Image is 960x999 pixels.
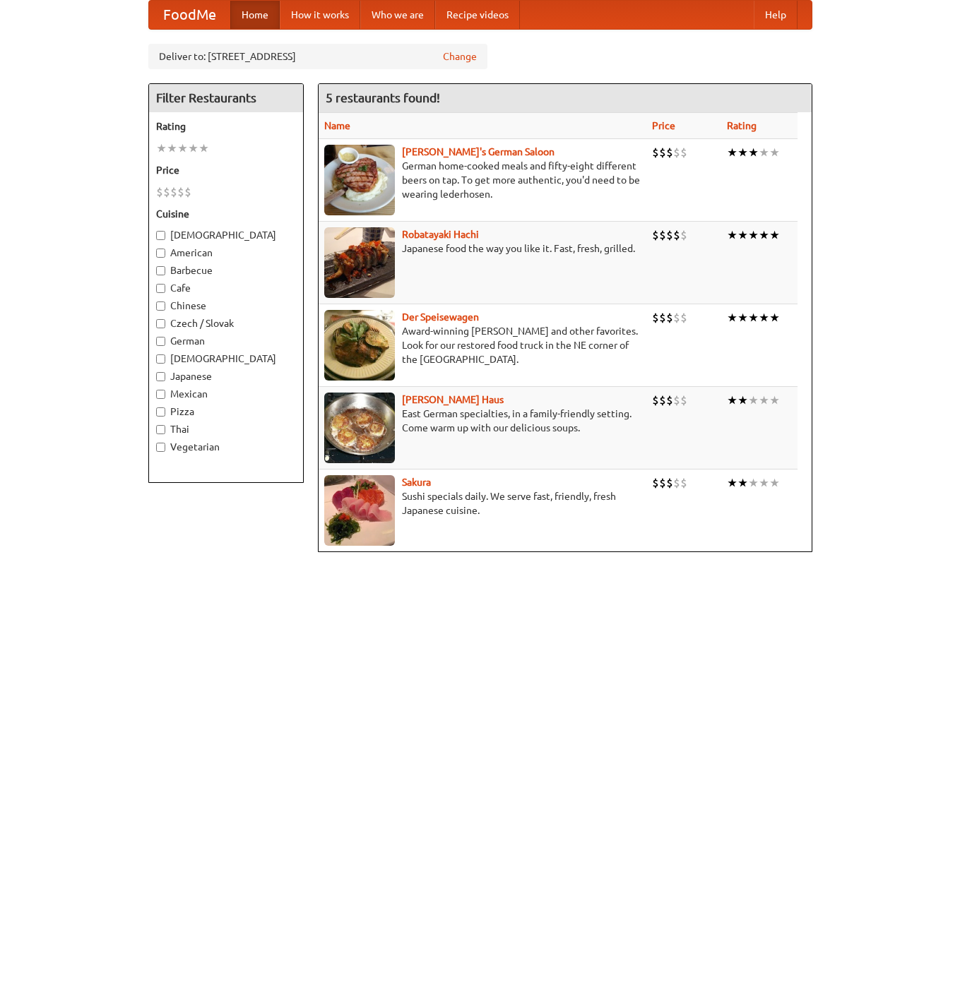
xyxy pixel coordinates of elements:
[652,227,659,243] li: $
[652,475,659,491] li: $
[652,310,659,325] li: $
[184,184,191,200] li: $
[748,310,759,325] li: ★
[156,281,296,295] label: Cafe
[156,369,296,383] label: Japanese
[673,393,680,408] li: $
[156,407,165,417] input: Pizza
[177,184,184,200] li: $
[156,140,167,156] li: ★
[326,91,440,104] ng-pluralize: 5 restaurants found!
[737,475,748,491] li: ★
[156,372,165,381] input: Japanese
[748,145,759,160] li: ★
[666,227,673,243] li: $
[402,311,479,323] a: Der Speisewagen
[673,310,680,325] li: $
[659,145,666,160] li: $
[156,319,165,328] input: Czech / Slovak
[324,159,641,201] p: German home-cooked meals and fifty-eight different beers on tap. To get more authentic, you'd nee...
[156,228,296,242] label: [DEMOGRAPHIC_DATA]
[727,145,737,160] li: ★
[769,475,780,491] li: ★
[737,393,748,408] li: ★
[156,299,296,313] label: Chinese
[156,163,296,177] h5: Price
[680,310,687,325] li: $
[652,145,659,160] li: $
[759,227,769,243] li: ★
[659,475,666,491] li: $
[163,184,170,200] li: $
[769,227,780,243] li: ★
[156,422,296,436] label: Thai
[769,145,780,160] li: ★
[324,310,395,381] img: speisewagen.jpg
[156,354,165,364] input: [DEMOGRAPHIC_DATA]
[156,301,165,311] input: Chinese
[156,246,296,260] label: American
[149,84,303,112] h4: Filter Restaurants
[324,393,395,463] img: kohlhaus.jpg
[727,120,757,131] a: Rating
[737,310,748,325] li: ★
[156,405,296,419] label: Pizza
[156,440,296,454] label: Vegetarian
[652,393,659,408] li: $
[737,227,748,243] li: ★
[680,145,687,160] li: $
[156,207,296,221] h5: Cuisine
[666,310,673,325] li: $
[402,394,504,405] a: [PERSON_NAME] Haus
[188,140,198,156] li: ★
[769,310,780,325] li: ★
[748,475,759,491] li: ★
[360,1,435,29] a: Who we are
[170,184,177,200] li: $
[324,475,395,546] img: sakura.jpg
[673,145,680,160] li: $
[680,227,687,243] li: $
[673,227,680,243] li: $
[680,475,687,491] li: $
[759,310,769,325] li: ★
[324,227,395,298] img: robatayaki.jpg
[443,49,477,64] a: Change
[324,241,641,256] p: Japanese food the way you like it. Fast, fresh, grilled.
[324,145,395,215] img: esthers.jpg
[659,310,666,325] li: $
[435,1,520,29] a: Recipe videos
[156,390,165,399] input: Mexican
[156,425,165,434] input: Thai
[156,119,296,133] h5: Rating
[156,284,165,293] input: Cafe
[156,334,296,348] label: German
[156,263,296,277] label: Barbecue
[402,477,431,488] b: Sakura
[156,231,165,240] input: [DEMOGRAPHIC_DATA]
[230,1,280,29] a: Home
[754,1,798,29] a: Help
[680,393,687,408] li: $
[666,475,673,491] li: $
[727,227,737,243] li: ★
[177,140,188,156] li: ★
[156,443,165,452] input: Vegetarian
[324,407,641,435] p: East German specialties, in a family-friendly setting. Come warm up with our delicious soups.
[156,249,165,258] input: American
[673,475,680,491] li: $
[198,140,209,156] li: ★
[727,393,737,408] li: ★
[324,324,641,366] p: Award-winning [PERSON_NAME] and other favorites. Look for our restored food truck in the NE corne...
[167,140,177,156] li: ★
[149,1,230,29] a: FoodMe
[737,145,748,160] li: ★
[727,310,737,325] li: ★
[402,146,555,157] a: [PERSON_NAME]'s German Saloon
[156,352,296,366] label: [DEMOGRAPHIC_DATA]
[759,145,769,160] li: ★
[324,489,641,518] p: Sushi specials daily. We serve fast, friendly, fresh Japanese cuisine.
